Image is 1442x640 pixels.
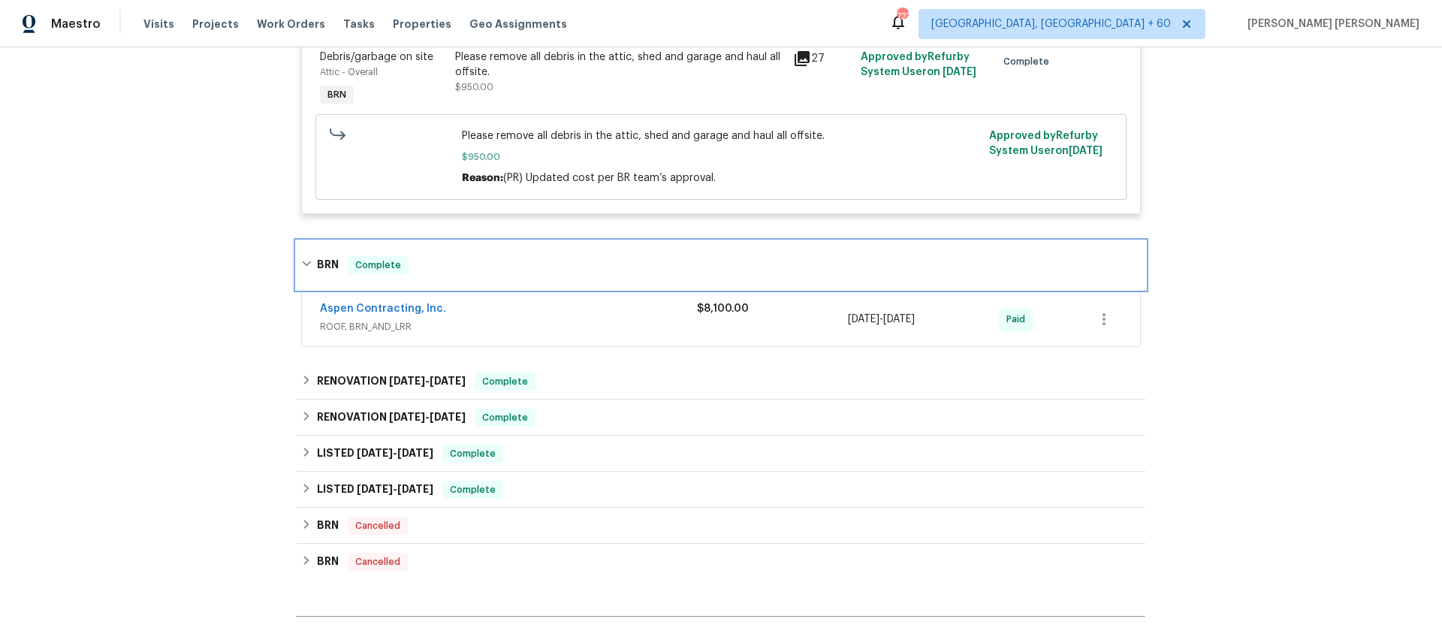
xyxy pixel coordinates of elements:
span: Properties [393,17,451,32]
a: Aspen Contracting, Inc. [320,303,446,314]
span: Attic - Overall [320,68,378,77]
span: Complete [444,446,502,461]
span: Approved by Refurby System User on [989,131,1103,156]
div: RENOVATION [DATE]-[DATE]Complete [297,400,1145,436]
span: Complete [444,482,502,497]
span: $950.00 [462,149,981,165]
span: Complete [476,374,534,389]
h6: BRN [317,553,339,571]
span: [DATE] [389,376,425,386]
span: Work Orders [257,17,325,32]
span: Cancelled [349,554,406,569]
span: Complete [1003,54,1055,69]
span: [DATE] [430,412,466,422]
div: BRN Cancelled [297,544,1145,580]
span: Geo Assignments [469,17,567,32]
span: Please remove all debris in the attic, shed and garage and haul all offsite. [462,128,981,143]
span: [DATE] [883,314,915,325]
span: [PERSON_NAME] [PERSON_NAME] [1241,17,1419,32]
h6: BRN [317,517,339,535]
span: [DATE] [430,376,466,386]
span: ROOF, BRN_AND_LRR [320,319,697,334]
span: [DATE] [848,314,879,325]
div: BRN Complete [297,241,1145,289]
div: LISTED [DATE]-[DATE]Complete [297,472,1145,508]
span: BRN [321,87,352,102]
h6: LISTED [317,481,433,499]
div: LISTED [DATE]-[DATE]Complete [297,436,1145,472]
span: $8,100.00 [697,303,749,314]
span: [GEOGRAPHIC_DATA], [GEOGRAPHIC_DATA] + 60 [931,17,1171,32]
h6: BRN [317,256,339,274]
span: [DATE] [397,484,433,494]
span: Reason: [462,173,503,183]
div: Please remove all debris in the attic, shed and garage and haul all offsite. [455,50,784,80]
span: [DATE] [389,412,425,422]
span: Projects [192,17,239,32]
h6: RENOVATION [317,409,466,427]
span: - [848,312,915,327]
h6: RENOVATION [317,373,466,391]
div: 727 [897,9,907,24]
span: [DATE] [357,448,393,458]
span: - [357,484,433,494]
span: Complete [476,410,534,425]
h6: LISTED [317,445,433,463]
span: Cancelled [349,518,406,533]
span: Paid [1006,312,1031,327]
span: [DATE] [943,67,976,77]
span: Tasks [343,19,375,29]
span: [DATE] [1069,146,1103,156]
span: Complete [349,258,407,273]
span: (PR) Updated cost per BR team’s approval. [503,173,716,183]
div: BRN Cancelled [297,508,1145,544]
span: - [389,376,466,386]
span: Maestro [51,17,101,32]
span: [DATE] [397,448,433,458]
span: $950.00 [455,83,493,92]
span: - [389,412,466,422]
span: - [357,448,433,458]
span: [DATE] [357,484,393,494]
span: Debris/garbage on site [320,52,433,62]
span: Visits [143,17,174,32]
span: Approved by Refurby System User on [861,52,976,77]
div: RENOVATION [DATE]-[DATE]Complete [297,364,1145,400]
div: 27 [793,50,852,68]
